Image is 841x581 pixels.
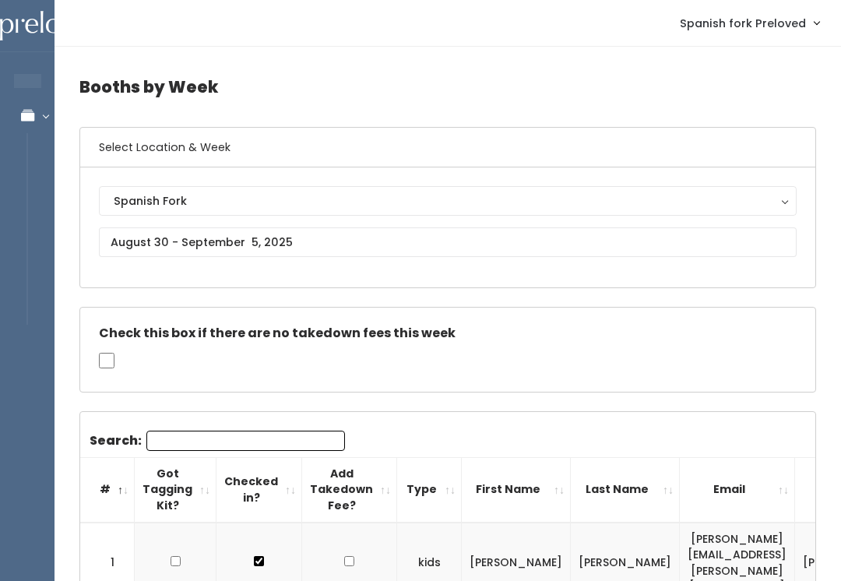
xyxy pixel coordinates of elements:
[146,431,345,451] input: Search:
[90,431,345,451] label: Search:
[80,457,135,522] th: #: activate to sort column descending
[571,457,680,522] th: Last Name: activate to sort column ascending
[79,65,816,108] h4: Booths by Week
[216,457,302,522] th: Checked in?: activate to sort column ascending
[80,128,815,167] h6: Select Location & Week
[99,186,797,216] button: Spanish Fork
[680,457,795,522] th: Email: activate to sort column ascending
[664,6,835,40] a: Spanish fork Preloved
[99,227,797,257] input: August 30 - September 5, 2025
[397,457,462,522] th: Type: activate to sort column ascending
[680,15,806,32] span: Spanish fork Preloved
[302,457,397,522] th: Add Takedown Fee?: activate to sort column ascending
[462,457,571,522] th: First Name: activate to sort column ascending
[99,326,797,340] h5: Check this box if there are no takedown fees this week
[114,192,782,210] div: Spanish Fork
[135,457,216,522] th: Got Tagging Kit?: activate to sort column ascending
